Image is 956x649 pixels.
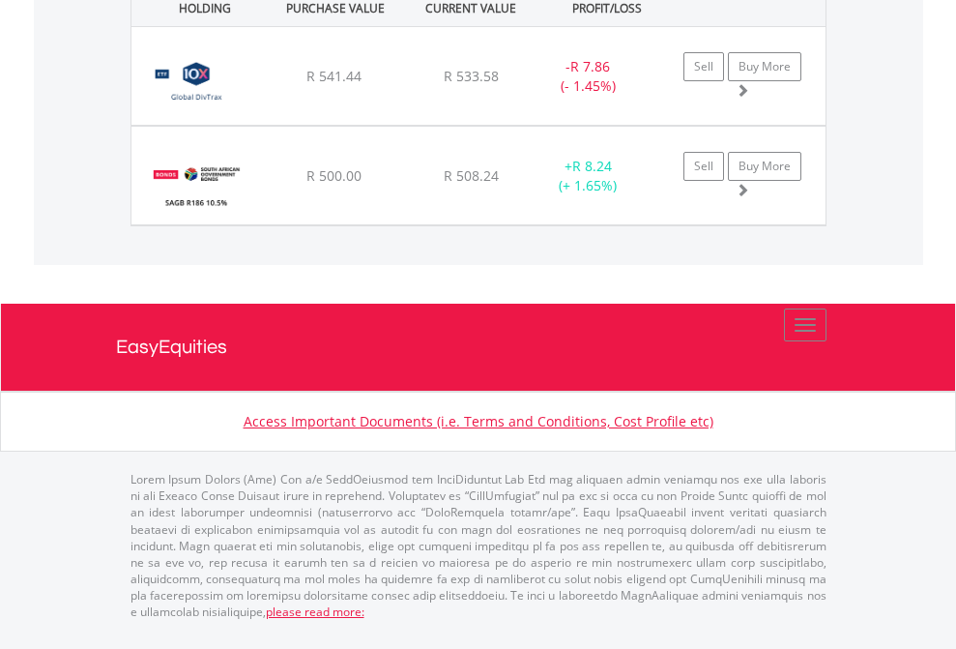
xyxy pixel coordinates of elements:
span: R 8.24 [572,157,612,175]
div: - (- 1.45%) [528,57,649,96]
a: please read more: [266,604,364,620]
p: Lorem Ipsum Dolors (Ame) Con a/e SeddOeiusmod tem InciDiduntut Lab Etd mag aliquaen admin veniamq... [130,471,826,620]
a: EasyEquities [116,304,841,391]
span: R 508.24 [444,166,499,185]
span: R 7.86 [570,57,610,75]
a: Buy More [728,52,801,81]
a: Sell [683,152,724,181]
img: EQU.ZA.R186.png [141,151,252,220]
div: + (+ 1.65%) [528,157,649,195]
img: EQU.ZA.GLODIV.png [141,51,252,120]
span: R 500.00 [306,166,362,185]
a: Sell [683,52,724,81]
span: R 533.58 [444,67,499,85]
span: R 541.44 [306,67,362,85]
a: Buy More [728,152,801,181]
a: Access Important Documents (i.e. Terms and Conditions, Cost Profile etc) [244,412,713,430]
